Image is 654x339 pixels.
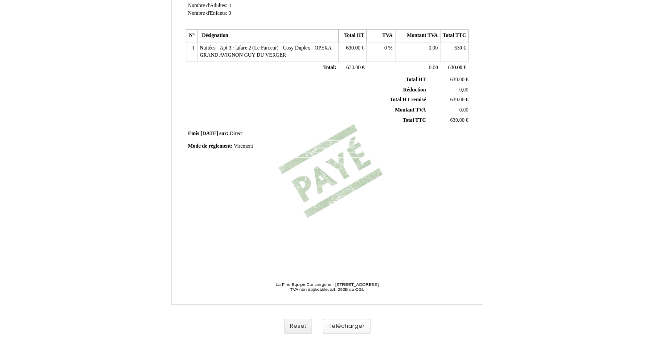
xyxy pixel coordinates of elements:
span: 0,00 [459,87,468,93]
td: € [440,42,469,62]
span: Nuitées - Apt 3 · lafare 2 (Le Farceur) - Cosy Duplex - OPERA GRAND AVIGNON GUY DU VERGER [200,45,331,58]
span: 630.00 [450,77,465,83]
span: Réduction [403,87,426,93]
span: Total: [323,65,336,70]
td: % [367,42,395,62]
span: 630.00 [346,65,361,70]
span: Nombre d'Adultes: [188,3,228,8]
td: € [338,62,366,74]
button: Télécharger [323,319,370,334]
span: 630.00 [450,117,465,123]
span: sur: [219,131,228,136]
td: € [428,95,470,105]
span: Emis [188,131,199,136]
span: 630.00 [448,65,462,70]
span: 630.00 [450,97,465,103]
td: 1 [186,42,197,62]
button: Ouvrir le widget de chat LiveChat [7,4,34,30]
span: 630 [454,45,462,51]
td: € [428,75,470,85]
span: Direct [230,131,243,136]
th: Total TTC [440,30,469,42]
span: 0 [229,10,231,16]
span: Mode de règlement: [188,143,233,149]
span: Total HT [406,77,426,83]
th: TVA [367,30,395,42]
th: Total HT [338,30,366,42]
span: 0.00 [429,65,438,70]
span: La Fine Equipe Conciergerie - [STREET_ADDRESS] [276,282,379,287]
th: N° [186,30,197,42]
span: Virement [234,143,253,149]
td: € [428,115,470,125]
span: 1 [229,3,231,8]
span: Nombre d'Enfants: [188,10,227,16]
td: € [338,42,366,62]
span: [DATE] [201,131,218,136]
span: TVA non applicable, art. 293B du CGI. [290,287,364,292]
span: 630.00 [346,45,360,51]
span: Total TTC [403,117,426,123]
button: Reset [284,319,312,334]
span: 0 [384,45,387,51]
th: Montant TVA [395,30,440,42]
td: € [440,62,469,74]
span: Montant TVA [395,107,426,113]
th: Désignation [197,30,338,42]
span: Total HT remisé [390,97,426,103]
span: 0.00 [429,45,438,51]
span: 0.00 [459,107,468,113]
